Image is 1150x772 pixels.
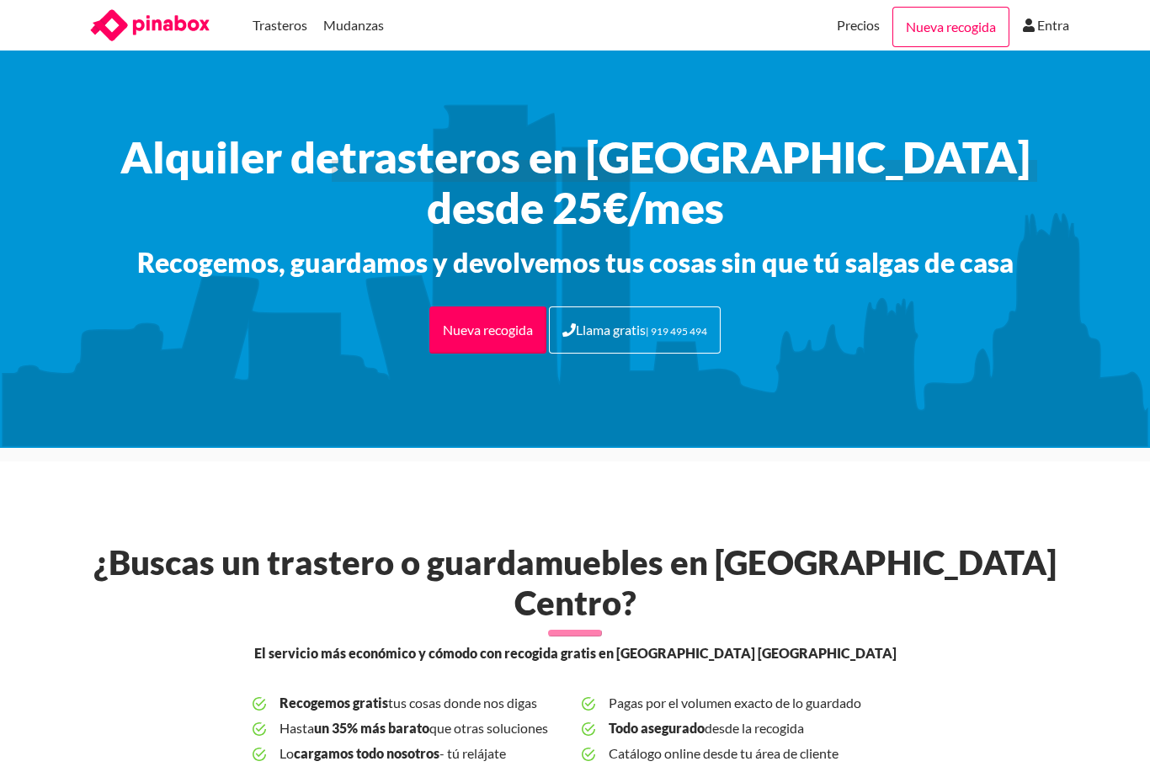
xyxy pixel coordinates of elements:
span: Catálogo online desde tu área de cliente [609,741,897,766]
span: Hasta que otras soluciones [280,716,568,741]
h3: Recogemos, guardamos y devolvemos tus cosas sin que tú salgas de casa [70,246,1080,280]
span: trasteros en [GEOGRAPHIC_DATA] [339,131,1030,182]
span: tus cosas donde nos digas [280,690,568,716]
span: El servicio más económico y cómodo con recogida gratis en [GEOGRAPHIC_DATA] [GEOGRAPHIC_DATA] [254,643,897,663]
b: Todo asegurado [609,720,705,736]
span: desde la recogida [609,716,897,741]
small: | 919 495 494 [646,325,707,338]
span: Pagas por el volumen exacto de lo guardado [609,690,897,716]
h1: Alquiler de desde 25€/mes [70,131,1080,232]
span: Lo - tú relájate [280,741,568,766]
h2: ¿Buscas un trastero o guardamuebles en [GEOGRAPHIC_DATA] Centro? [77,542,1073,623]
a: Nueva recogida [429,306,546,354]
a: Nueva recogida [892,7,1009,47]
a: Llama gratis| 919 495 494 [549,306,721,354]
b: un 35% más barato [314,720,429,736]
iframe: Chat Widget [1066,691,1150,772]
b: Recogemos gratis [280,695,388,711]
b: cargamos todo nosotros [294,745,439,761]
